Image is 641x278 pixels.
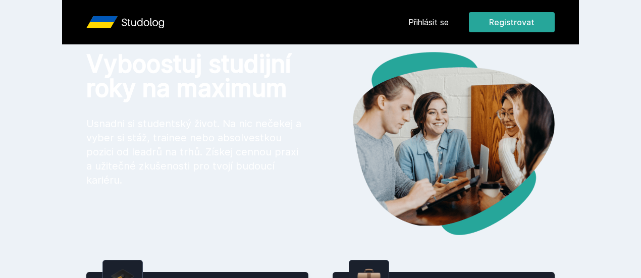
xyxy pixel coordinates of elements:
img: hero.png [320,52,555,235]
a: Přihlásit se [408,16,449,28]
p: Usnadni si studentský život. Na nic nečekej a vyber si stáž, trainee nebo absolvestkou pozici od ... [86,117,304,187]
h1: Vyboostuj studijní roky na maximum [86,52,304,100]
button: Registrovat [469,12,555,32]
